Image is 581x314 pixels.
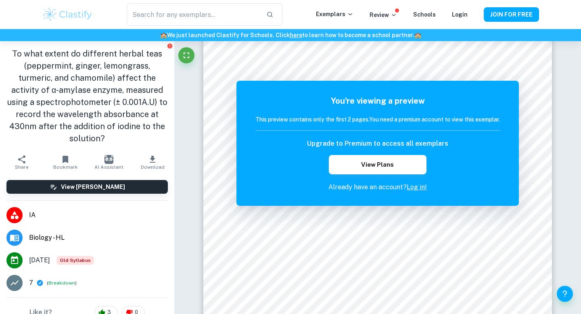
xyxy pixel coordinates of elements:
[290,32,302,38] a: here
[47,279,77,287] span: ( )
[53,164,78,170] span: Bookmark
[255,182,500,192] p: Already have an account?
[2,31,579,40] h6: We just launched Clastify for Schools. Click to learn how to become a school partner.
[141,164,165,170] span: Download
[407,183,427,191] a: Log in!
[29,233,168,243] span: Biology - HL
[255,115,500,124] h6: This preview contains only the first 2 pages. You need a premium account to view this exemplar.
[131,151,174,174] button: Download
[178,47,194,63] button: Fullscreen
[6,48,168,144] h1: To what extent do different herbal teas (peppermint, ginger, lemongrass, turmeric, and chamomile)...
[29,255,50,265] span: [DATE]
[29,278,33,288] p: 7
[44,151,87,174] button: Bookmark
[87,151,131,174] button: AI Assistant
[48,279,75,287] button: Breakdown
[167,43,173,49] button: Report issue
[56,256,94,265] span: Old Syllabus
[255,95,500,107] h5: You're viewing a preview
[6,180,168,194] button: View [PERSON_NAME]
[160,32,167,38] span: 🏫
[61,182,125,191] h6: View [PERSON_NAME]
[557,286,573,302] button: Help and Feedback
[56,256,94,265] div: Starting from the May 2025 session, the Biology IA requirements have changed. It's OK to refer to...
[29,210,168,220] span: IA
[484,7,539,22] button: JOIN FOR FREE
[42,6,93,23] img: Clastify logo
[307,139,448,149] h6: Upgrade to Premium to access all exemplars
[413,11,436,18] a: Schools
[452,11,468,18] a: Login
[127,3,260,26] input: Search for any exemplars...
[15,164,29,170] span: Share
[94,164,123,170] span: AI Assistant
[316,10,353,19] p: Exemplars
[414,32,421,38] span: 🏫
[104,155,113,164] img: AI Assistant
[329,155,426,174] button: View Plans
[370,10,397,19] p: Review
